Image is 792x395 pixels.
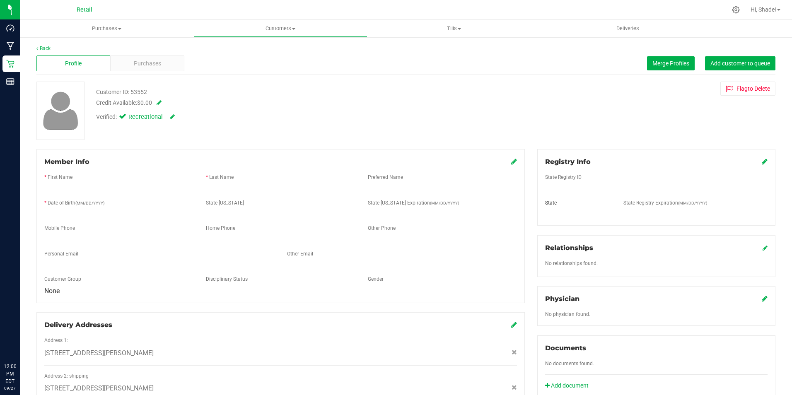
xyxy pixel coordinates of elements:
[44,250,78,258] label: Personal Email
[545,244,593,252] span: Relationships
[206,199,244,207] label: State [US_STATE]
[545,173,582,181] label: State Registry ID
[368,199,459,207] label: State [US_STATE] Expiration
[720,82,775,96] button: Flagto Delete
[545,311,590,317] span: No physician found.
[705,56,775,70] button: Add customer to queue
[44,372,89,380] label: Address 2: shipping
[44,383,154,393] span: [STREET_ADDRESS][PERSON_NAME]
[287,250,313,258] label: Other Email
[368,25,541,32] span: Tills
[75,201,104,205] span: (MM/DD/YYYY)
[545,381,593,390] a: Add document
[678,201,707,205] span: (MM/DD/YYYY)
[8,329,33,354] iframe: Resource center
[20,25,193,32] span: Purchases
[6,77,14,86] inline-svg: Reports
[623,199,707,207] label: State Registry Expiration
[134,59,161,68] span: Purchases
[44,321,112,329] span: Delivery Addresses
[652,60,689,67] span: Merge Profiles
[20,20,193,37] a: Purchases
[731,6,741,14] div: Manage settings
[209,173,234,181] label: Last Name
[206,275,248,283] label: Disciplinary Status
[605,25,650,32] span: Deliveries
[128,113,162,122] span: Recreational
[430,201,459,205] span: (MM/DD/YYYY)
[39,89,82,132] img: user-icon.png
[206,224,235,232] label: Home Phone
[368,173,403,181] label: Preferred Name
[194,25,367,32] span: Customers
[77,6,92,13] span: Retail
[545,361,594,366] span: No documents found.
[751,6,776,13] span: Hi, Shade!
[4,363,16,385] p: 12:00 PM EDT
[368,275,384,283] label: Gender
[44,224,75,232] label: Mobile Phone
[367,20,541,37] a: Tills
[65,59,82,68] span: Profile
[96,88,147,96] div: Customer ID: 53552
[545,295,580,303] span: Physician
[545,344,586,352] span: Documents
[48,173,72,181] label: First Name
[710,60,770,67] span: Add customer to queue
[44,348,154,358] span: [STREET_ADDRESS][PERSON_NAME]
[541,20,715,37] a: Deliveries
[545,260,598,267] label: No relationships found.
[36,46,51,51] a: Back
[137,99,152,106] span: $0.00
[44,337,68,344] label: Address 1:
[545,158,591,166] span: Registry Info
[24,328,34,337] iframe: Resource center unread badge
[48,199,104,207] label: Date of Birth
[44,158,89,166] span: Member Info
[6,42,14,50] inline-svg: Manufacturing
[44,275,81,283] label: Customer Group
[6,60,14,68] inline-svg: Retail
[44,287,60,295] span: None
[96,99,459,107] div: Credit Available:
[368,224,396,232] label: Other Phone
[647,56,695,70] button: Merge Profiles
[6,24,14,32] inline-svg: Dashboard
[193,20,367,37] a: Customers
[539,199,617,207] div: State
[4,385,16,391] p: 09/27
[96,113,175,122] div: Verified:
